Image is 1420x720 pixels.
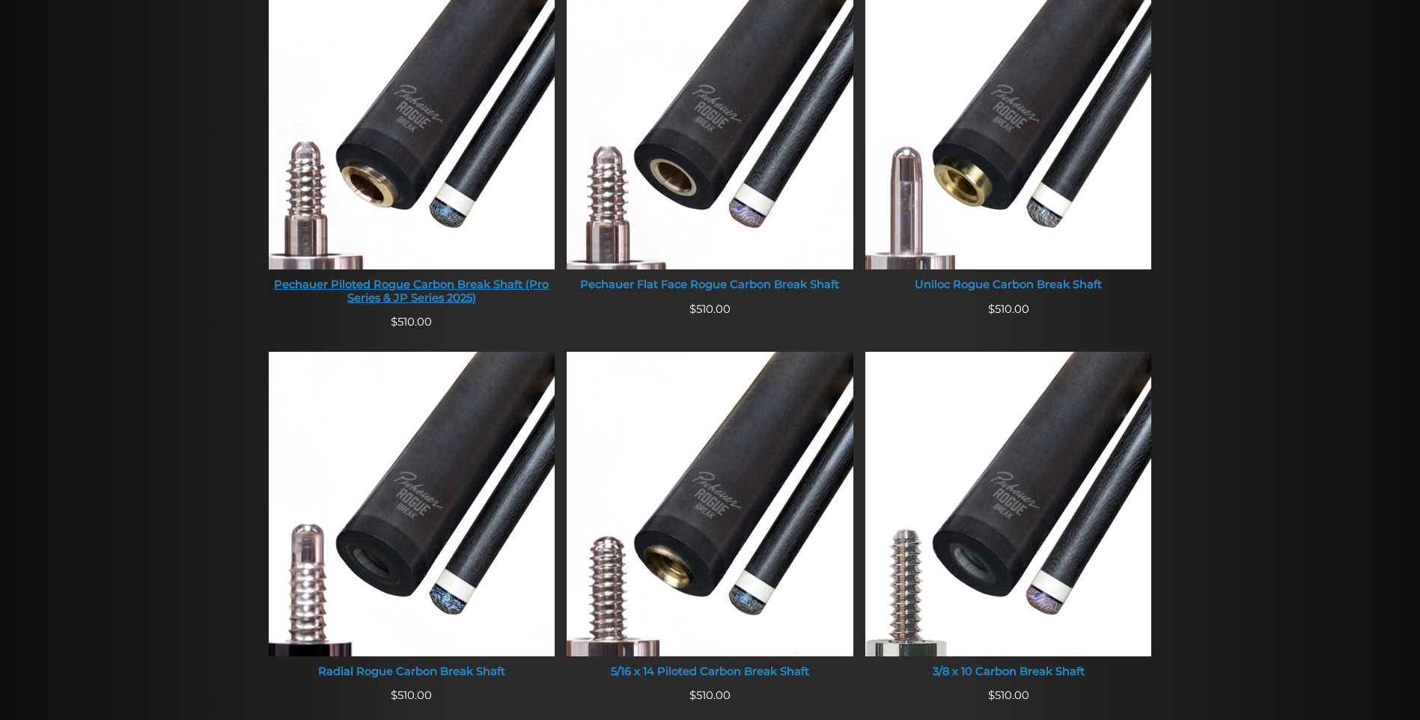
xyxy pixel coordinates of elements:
a: 5/16 x 14 Piloted Carbon Break Shaft 5/16 x 14 Piloted Carbon Break Shaft [567,352,853,688]
span: 510.00 [391,315,432,329]
img: 5/16 x 14 Piloted Carbon Break Shaft [567,352,853,656]
div: Radial Rogue Carbon Break Shaft [269,665,555,679]
span: 510.00 [988,689,1029,702]
a: 3/8 x 10 Carbon Break Shaft 3/8 x 10 Carbon Break Shaft [865,352,1152,688]
span: $ [988,302,995,316]
span: $ [391,689,397,702]
img: Radial Rogue Carbon Break Shaft [269,352,555,656]
span: 510.00 [391,689,432,702]
span: 510.00 [689,302,731,316]
span: $ [988,689,995,702]
div: Pechauer Piloted Rogue Carbon Break Shaft (Pro Series & JP Series 2025) [269,278,555,305]
span: $ [689,689,696,702]
div: 3/8 x 10 Carbon Break Shaft [865,665,1152,679]
span: $ [391,315,397,329]
div: 5/16 x 14 Piloted Carbon Break Shaft [567,665,853,679]
div: Uniloc Rogue Carbon Break Shaft [865,278,1152,292]
a: Radial Rogue Carbon Break Shaft Radial Rogue Carbon Break Shaft [269,352,555,688]
img: 3/8 x 10 Carbon Break Shaft [865,352,1152,656]
div: Pechauer Flat Face Rogue Carbon Break Shaft [567,278,853,292]
span: $ [689,302,696,316]
span: 510.00 [689,689,731,702]
span: 510.00 [988,302,1029,316]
